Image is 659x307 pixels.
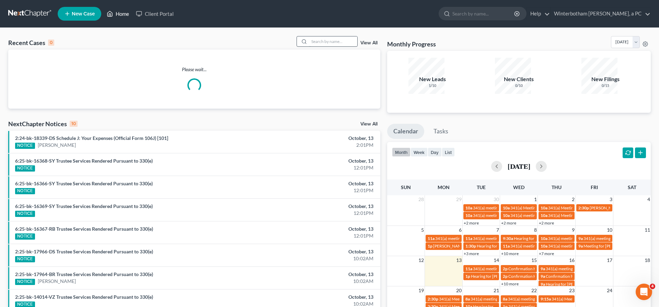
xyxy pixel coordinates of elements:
span: Confirmation Hearing for Avinash [PERSON_NAME] [508,266,602,271]
a: [PERSON_NAME] [38,142,76,149]
span: Hearing for [PERSON_NAME] and [PERSON_NAME] [477,243,571,249]
div: October, 13 [258,294,373,300]
a: 6:25-bk-16367-RB Trustee Services Rendered Pursuant to 330(e) [15,226,153,232]
span: 2:30p [578,205,589,210]
button: month [392,147,411,157]
div: 12:01PM [258,210,373,217]
span: 341(a) meeting for [PERSON_NAME] [435,236,501,241]
a: 6:25-bk-16366-SY Trustee Services Rendered Pursuant to 330(e) [15,180,153,186]
span: 11 [644,226,651,234]
span: 4 [650,284,655,289]
span: Hearing for [PERSON_NAME] [471,274,524,279]
div: 0/15 [581,83,629,88]
span: 341(a) Meeting for [PERSON_NAME] and [PERSON_NAME] [548,213,655,218]
span: 17 [606,256,613,264]
span: 1:30p [465,243,476,249]
a: Home [103,8,132,20]
span: 341(a) Meeting for [PERSON_NAME] and [PERSON_NAME] [552,296,659,301]
span: 10 [606,226,613,234]
span: 3 [609,195,613,204]
div: 2:01PM [258,142,373,149]
span: 9a [541,266,545,271]
span: 1p [465,274,470,279]
span: Mon [438,184,450,190]
a: +10 more [501,251,519,256]
a: +2 more [464,220,479,226]
div: NOTICE [15,143,35,149]
span: Fri [591,184,598,190]
div: 1/10 [408,83,456,88]
button: week [411,147,428,157]
a: 2:25-bk-14014-VZ Trustee Services Rendered Pursuant to 330(e) [15,294,153,300]
button: list [442,147,455,157]
input: Search by name... [452,7,515,20]
div: 0/10 [495,83,543,88]
div: October, 13 [258,157,373,164]
span: 22 [531,286,537,295]
a: [PERSON_NAME] [38,278,76,285]
a: View All [360,41,378,45]
span: 8 [533,226,537,234]
input: Search by name... [309,36,357,46]
div: October, 13 [258,248,373,255]
span: 4 [647,195,651,204]
iframe: Intercom live chat [636,284,652,300]
span: Confirmation Hearing for Avinash [PERSON_NAME] [508,274,602,279]
span: 11a [465,266,472,271]
span: 1p [428,243,432,249]
span: 9a [541,274,545,279]
div: October, 13 [258,203,373,210]
span: 341(a) meeting for [PERSON_NAME] [473,213,539,218]
span: 341(a) Meeting for [PERSON_NAME] [439,296,506,301]
span: 341(a) meeting for [PERSON_NAME] [473,205,539,210]
h2: [DATE] [508,163,530,170]
p: Please wait... [8,66,380,73]
button: day [428,147,442,157]
span: 2p [503,266,508,271]
div: October, 13 [258,226,373,232]
a: 2:24-bk-18339-DS Schedule J: Your Expenses (Official Form 106J) [101] [15,135,168,141]
div: NextChapter Notices [8,120,78,128]
span: 9:15a [541,296,551,301]
div: 0 [48,40,54,46]
div: October, 13 [258,135,373,142]
span: 341(a) Meeting for [PERSON_NAME] and [PERSON_NAME] [548,205,655,210]
a: Tasks [427,124,454,139]
h3: Monthly Progress [387,40,436,48]
span: 14 [493,256,500,264]
span: 24 [606,286,613,295]
span: 29 [455,195,462,204]
span: Tue [477,184,486,190]
div: 12:01PM [258,187,373,194]
span: Sat [628,184,636,190]
a: +3 more [464,251,479,256]
div: NOTICE [15,211,35,217]
span: 10a [465,213,472,218]
span: 15 [531,256,537,264]
a: 2:25-bk-17964-BR Trustee Services Rendered Pursuant to 330(e) [15,271,153,277]
span: 9 [571,226,575,234]
div: 12:01PM [258,164,373,171]
a: View All [360,122,378,127]
span: 28 [418,195,425,204]
span: 2:30p [428,296,438,301]
div: NOTICE [15,165,35,172]
span: 9:30a [503,236,513,241]
span: 10a [541,205,547,210]
span: [PERSON_NAME] 341(a) [GEOGRAPHIC_DATA] [433,243,520,249]
a: Calendar [387,124,424,139]
span: 341(a) Meeting for [PERSON_NAME] & [PERSON_NAME] [510,205,613,210]
span: 13 [455,256,462,264]
div: NOTICE [15,233,35,240]
span: 10a [503,205,510,210]
div: October, 13 [258,180,373,187]
a: 2:25-bk-17966-DS Trustee Services Rendered Pursuant to 330(e) [15,249,153,254]
div: 10:02AM [258,255,373,262]
div: NOTICE [15,188,35,194]
span: 9a [578,243,583,249]
span: 10a [541,213,547,218]
span: 12 [418,256,425,264]
a: 6:25-bk-16368-SY Trustee Services Rendered Pursuant to 330(e) [15,158,153,164]
span: 10a [465,205,472,210]
span: 11a [465,236,472,241]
